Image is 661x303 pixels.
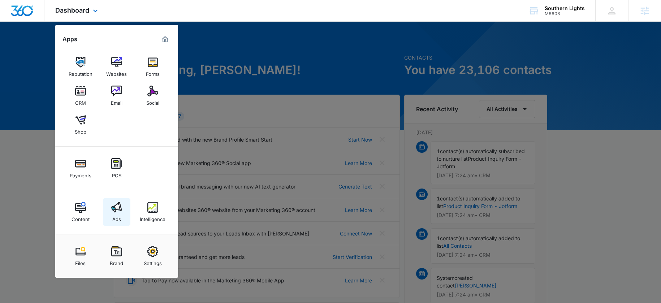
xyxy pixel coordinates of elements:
div: Intelligence [140,213,165,222]
a: Brand [103,242,130,270]
div: Settings [144,257,162,266]
div: Files [75,257,86,266]
h2: Apps [62,36,77,43]
a: CRM [67,82,94,109]
div: Websites [106,68,127,77]
a: Forms [139,53,167,81]
div: Reputation [69,68,92,77]
div: Ads [112,213,121,222]
div: Content [72,213,90,222]
a: Email [103,82,130,109]
div: Social [146,96,159,106]
a: Ads [103,198,130,226]
a: Payments [67,155,94,182]
span: Dashboard [55,7,89,14]
div: account name [545,5,585,11]
div: Shop [75,125,86,135]
a: Content [67,198,94,226]
a: POS [103,155,130,182]
div: POS [112,169,121,178]
a: Social [139,82,167,109]
div: account id [545,11,585,16]
a: Settings [139,242,167,270]
a: Files [67,242,94,270]
a: Shop [67,111,94,138]
div: Payments [70,169,91,178]
a: Websites [103,53,130,81]
div: CRM [75,96,86,106]
div: Brand [110,257,123,266]
a: Reputation [67,53,94,81]
a: Intelligence [139,198,167,226]
div: Email [111,96,122,106]
a: Marketing 360® Dashboard [159,34,171,45]
div: Forms [146,68,160,77]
